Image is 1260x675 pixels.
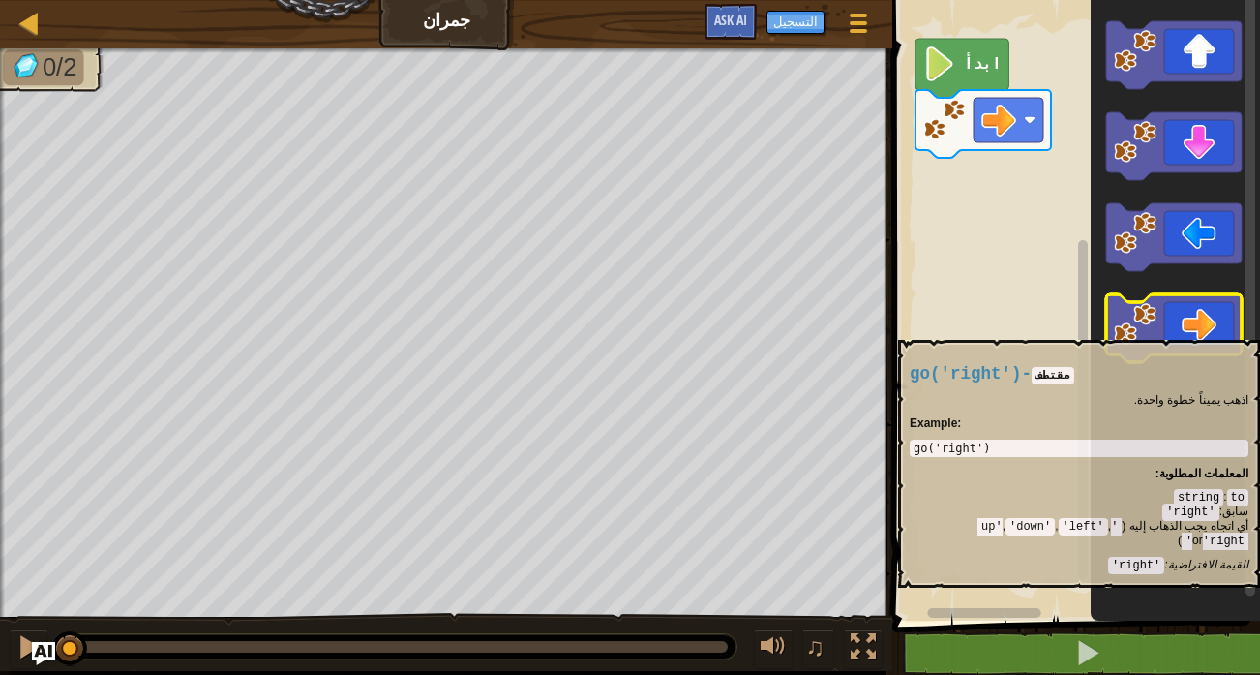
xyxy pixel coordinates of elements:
[1222,505,1248,518] span: سابق
[1159,467,1248,480] span: المعلمات المطلوبة
[910,416,961,430] strong: :
[910,364,1022,384] span: go('right')
[1182,533,1248,550] code: 'right'
[977,518,1122,536] code: 'up'
[914,442,1245,455] div: go('right')
[1005,518,1055,536] code: 'down'
[1162,504,1218,521] code: 'right'
[1164,558,1167,571] span: :
[1168,558,1248,571] span: القيمة الافتراضية
[1032,367,1074,384] code: مقتطف
[910,365,1248,384] h4: -
[1059,518,1108,536] code: 'left'
[1174,489,1223,506] code: string
[1108,557,1164,574] code: 'right'
[1155,467,1159,480] span: :
[1223,490,1226,504] span: :
[1227,489,1248,506] code: to
[910,519,1248,548] p: أي اتجاه يجب الذهاب إليه ( , , , or )
[910,393,1248,407] p: اذهب يميناً خطوة واحدة.
[1219,505,1222,518] span: :
[910,416,957,430] span: Example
